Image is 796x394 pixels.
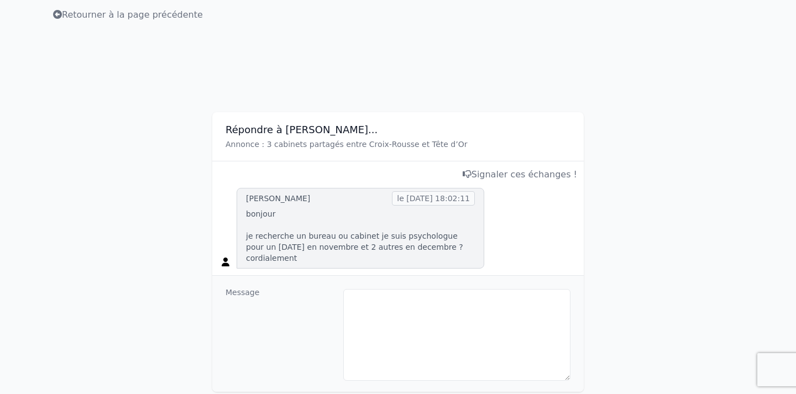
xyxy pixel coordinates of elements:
[226,287,334,381] dt: Message
[392,191,475,206] span: le [DATE] 18:02:11
[226,123,570,136] h3: Répondre à [PERSON_NAME]...
[219,168,577,181] div: Signaler ces échanges !
[53,9,203,20] span: Retourner à la page précédente
[53,10,62,19] i: Retourner à la liste
[246,208,475,264] p: bonjour je recherche un bureau ou cabinet je suis psychologue pour un [DATE] en novembre et 2 aut...
[226,139,570,150] p: Annonce : 3 cabinets partagés entre Croix-Rousse et Tête d’Or
[246,193,310,204] div: [PERSON_NAME]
